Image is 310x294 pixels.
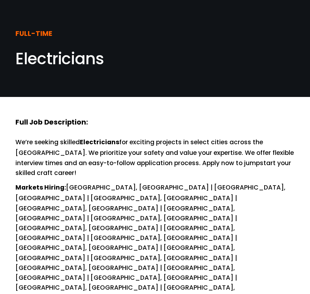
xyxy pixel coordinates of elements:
[15,28,52,40] strong: FULL-TIME
[15,117,88,129] strong: Full Job Description:
[80,138,119,148] strong: Electricians
[15,183,66,194] strong: Markets Hiring:
[15,48,104,70] span: Electricians
[15,137,295,178] p: We’re seeking skilled for exciting projects in select cities across the [GEOGRAPHIC_DATA]. We pri...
